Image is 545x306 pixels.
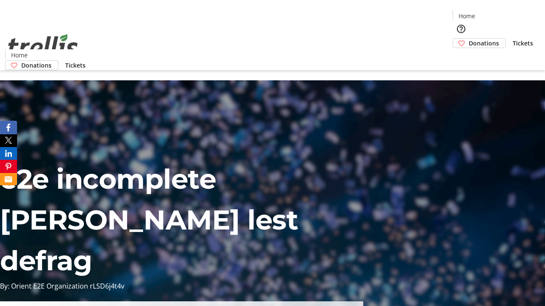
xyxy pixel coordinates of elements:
span: Donations [21,61,52,70]
span: Home [11,51,28,59]
a: Donations [5,60,58,70]
img: Orient E2E Organization rLSD6j4t4v's Logo [5,25,81,67]
button: Cart [453,48,470,65]
a: Tickets [506,39,540,48]
button: Help [453,20,470,37]
span: Donations [469,39,499,48]
span: Tickets [513,39,533,48]
a: Home [453,11,480,20]
span: Tickets [65,61,86,70]
a: Home [6,51,33,59]
a: Donations [453,38,506,48]
a: Tickets [58,61,92,70]
span: Home [459,11,475,20]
